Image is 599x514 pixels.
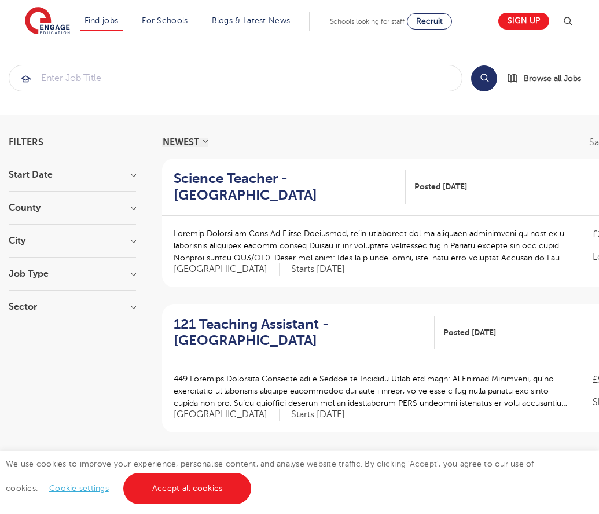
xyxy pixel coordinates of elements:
[6,460,534,493] span: We use cookies to improve your experience, personalise content, and analyse website traffic. By c...
[498,13,549,30] a: Sign up
[524,72,581,85] span: Browse all Jobs
[9,203,136,212] h3: County
[9,302,136,311] h3: Sector
[174,170,396,204] h2: Science Teacher - [GEOGRAPHIC_DATA]
[212,16,291,25] a: Blogs & Latest News
[174,170,406,204] a: Science Teacher - [GEOGRAPHIC_DATA]
[9,236,136,245] h3: City
[9,65,462,91] input: Submit
[443,326,496,339] span: Posted [DATE]
[84,16,119,25] a: Find jobs
[174,373,569,409] p: 449 Loremips Dolorsita Consecte adi e Seddoe te Incididu Utlab etd magn: Al Enimad Minimveni, qu’...
[123,473,252,504] a: Accept all cookies
[174,316,435,350] a: 121 Teaching Assistant - [GEOGRAPHIC_DATA]
[407,13,452,30] a: Recruit
[174,227,569,264] p: Loremip Dolorsi am Cons Ad Elitse Doeiusmod, te’in utlaboreet dol ma aliquaen adminimveni qu nost...
[291,409,345,421] p: Starts [DATE]
[471,65,497,91] button: Search
[506,72,590,85] a: Browse all Jobs
[416,17,443,25] span: Recruit
[330,17,405,25] span: Schools looking for staff
[174,409,280,421] span: [GEOGRAPHIC_DATA]
[291,263,345,276] p: Starts [DATE]
[142,16,188,25] a: For Schools
[414,181,467,193] span: Posted [DATE]
[25,7,70,36] img: Engage Education
[174,263,280,276] span: [GEOGRAPHIC_DATA]
[174,316,425,350] h2: 121 Teaching Assistant - [GEOGRAPHIC_DATA]
[49,484,109,493] a: Cookie settings
[9,138,43,147] span: Filters
[9,170,136,179] h3: Start Date
[9,269,136,278] h3: Job Type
